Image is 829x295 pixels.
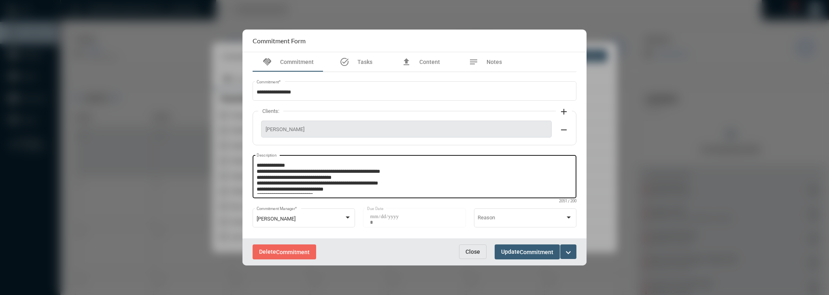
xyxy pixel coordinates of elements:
span: [PERSON_NAME] [257,216,295,222]
span: Commitment [520,249,553,255]
mat-icon: add [559,107,569,117]
span: Tasks [357,59,372,65]
button: DeleteCommitment [253,244,316,259]
mat-icon: task_alt [340,57,349,67]
label: Clients: [258,108,283,114]
mat-hint: 2051 / 200 [559,199,576,204]
h2: Commitment Form [253,37,306,45]
mat-icon: file_upload [402,57,411,67]
span: Notes [487,59,502,65]
mat-icon: remove [559,125,569,135]
mat-icon: handshake [262,57,272,67]
span: [PERSON_NAME] [266,126,547,132]
span: Commitment [276,249,310,255]
span: Commitment [280,59,314,65]
button: UpdateCommitment [495,244,560,259]
span: Update [501,248,553,255]
button: Close [459,244,487,259]
span: Close [466,248,480,255]
span: Content [419,59,440,65]
span: Delete [259,248,310,255]
mat-icon: expand_more [563,248,573,257]
mat-icon: notes [469,57,478,67]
